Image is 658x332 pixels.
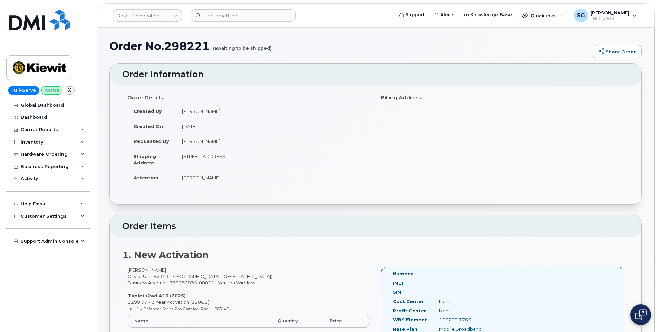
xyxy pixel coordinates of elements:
[393,280,403,286] label: IMEI
[122,222,629,231] h2: Order Items
[176,119,370,134] td: [DATE]
[127,95,370,101] h4: Order Details
[271,315,323,327] th: Quantity
[393,298,424,305] label: Cost Center
[134,124,163,129] strong: Created On
[122,249,209,261] strong: 1. New Activation
[176,149,370,170] td: [STREET_ADDRESS]
[128,315,271,327] th: Name
[176,170,370,185] td: [PERSON_NAME]
[381,95,624,101] h4: Billing Address
[393,289,401,295] label: SIM
[109,40,589,52] h1: Order No.298221
[434,307,499,314] div: None
[134,175,158,180] strong: Attention
[176,104,370,119] td: [PERSON_NAME]
[393,316,427,323] label: WBS Element
[136,306,229,311] small: 1 x Defender Series Pro Case for iPad — $67.49
[393,271,413,277] label: Number
[122,70,629,79] h2: Order Information
[635,309,647,320] img: Open chat
[434,298,499,305] div: None
[134,108,162,114] strong: Created By
[323,315,370,327] th: Price
[434,316,499,323] div: 106239.1765
[213,40,272,51] small: (awaiting to be shipped)
[134,138,169,144] strong: Requested By
[593,45,642,59] a: Share Order
[176,134,370,149] td: [PERSON_NAME]
[134,154,156,166] strong: Shipping Address
[128,293,186,299] strong: Tablet iPad A16 (2025)
[393,307,426,314] label: Profit Center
